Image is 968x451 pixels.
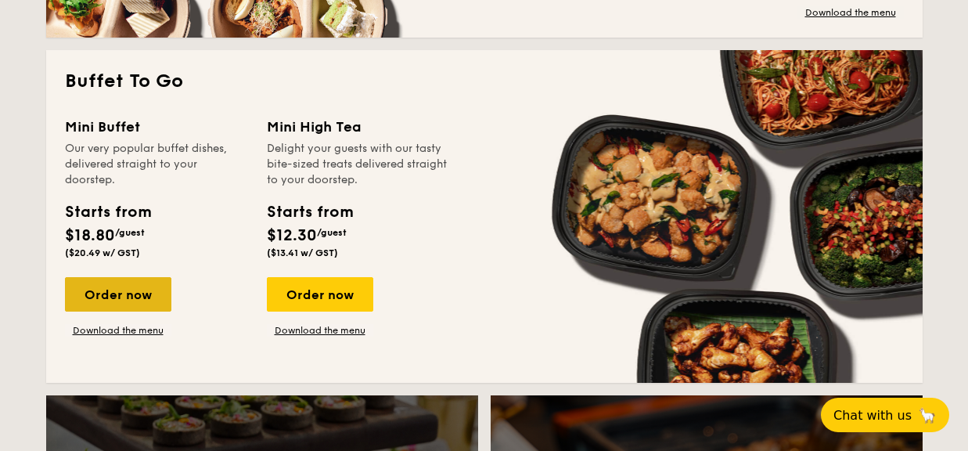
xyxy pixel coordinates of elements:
div: Order now [267,277,373,312]
span: /guest [115,227,145,238]
span: Chat with us [833,408,912,423]
div: Starts from [65,200,150,224]
button: Chat with us🦙 [821,398,949,432]
div: Our very popular buffet dishes, delivered straight to your doorstep. [65,141,248,188]
span: ($20.49 w/ GST) [65,247,140,258]
div: Mini High Tea [267,116,450,138]
span: $12.30 [267,226,317,245]
div: Order now [65,277,171,312]
div: Delight your guests with our tasty bite-sized treats delivered straight to your doorstep. [267,141,450,188]
a: Download the menu [267,324,373,337]
span: ($13.41 w/ GST) [267,247,338,258]
div: Starts from [267,200,352,224]
span: /guest [317,227,347,238]
a: Download the menu [797,6,904,19]
h2: Buffet To Go [65,69,904,94]
span: 🦙 [918,406,937,424]
span: $18.80 [65,226,115,245]
div: Mini Buffet [65,116,248,138]
a: Download the menu [65,324,171,337]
